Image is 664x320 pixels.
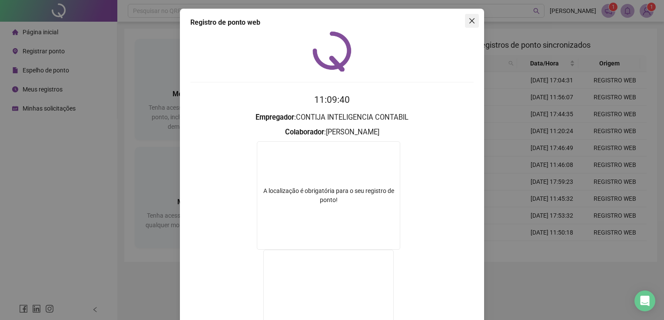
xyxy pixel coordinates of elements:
[257,186,400,205] div: A localização é obrigatória para o seu registro de ponto!
[468,17,475,24] span: close
[285,128,324,136] strong: Colaborador
[465,14,479,28] button: Close
[190,127,474,138] h3: : [PERSON_NAME]
[314,95,350,105] time: 11:09:40
[312,31,352,72] img: QRPoint
[634,291,655,311] div: Open Intercom Messenger
[190,112,474,123] h3: : CONTIJA INTELIGENCIA CONTABIL
[256,113,294,121] strong: Empregador
[190,17,474,28] div: Registro de ponto web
